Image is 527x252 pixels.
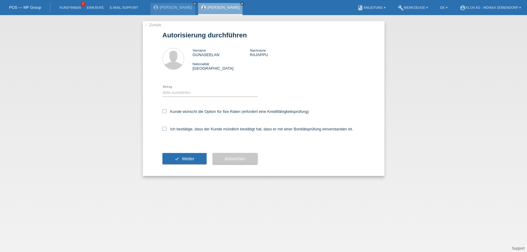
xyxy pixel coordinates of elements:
div: [GEOGRAPHIC_DATA] [193,62,250,71]
a: Einkäufe [84,6,107,9]
i: build [398,5,404,11]
a: close [240,2,244,6]
i: close [193,2,196,5]
i: check [175,156,179,161]
a: Support [512,246,525,250]
a: [PERSON_NAME] [207,5,240,10]
div: GUNASEELAN [193,48,250,57]
a: Kund*innen [56,6,84,9]
span: Vorname [193,49,206,52]
span: 2 [81,2,85,7]
button: Abbrechen [213,153,258,164]
i: book [357,5,363,11]
i: close [241,2,244,5]
i: account_circle [460,5,466,11]
span: Nationalität [193,62,209,66]
a: ← Zurück [144,23,161,27]
h1: Autorisierung durchführen [162,31,365,39]
div: RAJAPPU [250,48,307,57]
a: close [193,2,197,6]
button: check Weiter [162,153,207,164]
label: Ich bestätige, dass der Kunde mündlich bestätigt hat, dass er mit einer Bonitätsprüfung einversta... [162,127,353,131]
a: [PERSON_NAME] [160,5,192,10]
a: DE ▾ [437,6,450,9]
a: account_circleXLCH AG - Mömax Dübendorf ▾ [457,6,524,9]
a: buildWerkzeuge ▾ [395,6,431,9]
a: bookAnleitung ▾ [354,6,388,9]
a: E-Mail Support [107,6,141,9]
span: Nachname [250,49,266,52]
a: POS — MF Group [9,5,41,10]
span: Abbrechen [225,156,246,161]
span: Weiter [182,156,194,161]
label: Kunde wünscht die Option für fixe Raten (erfordert eine Kreditfähigkeitsprüfung) [162,109,309,114]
